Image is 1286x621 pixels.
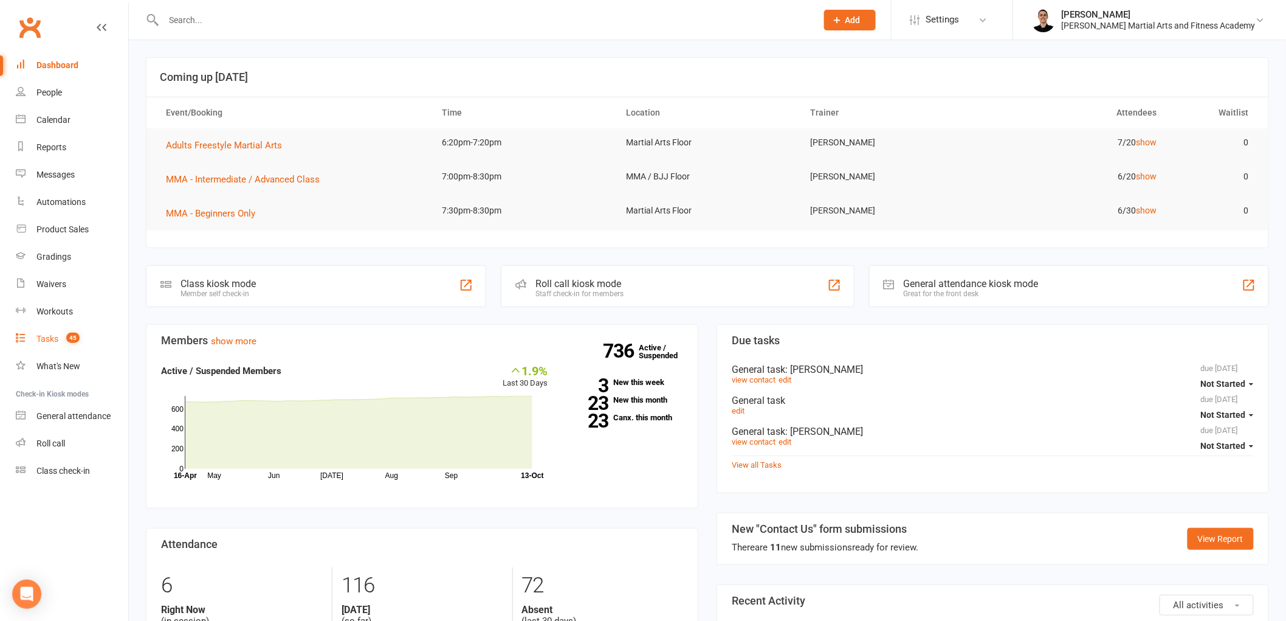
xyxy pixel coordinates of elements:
[166,138,291,153] button: Adults Freestyle Martial Arts
[12,580,41,609] div: Open Intercom Messenger
[160,12,808,29] input: Search...
[16,243,128,271] a: Gradings
[732,460,782,470] a: View all Tasks
[16,271,128,298] a: Waivers
[36,60,78,70] div: Dashboard
[779,375,791,384] a: edit
[16,189,128,216] a: Automations
[166,140,282,151] span: Adults Freestyle Martial Arts
[36,439,65,448] div: Roll call
[16,134,128,161] a: Reports
[1201,373,1254,395] button: Not Started
[535,290,624,298] div: Staff check-in for members
[732,426,1254,437] div: General task
[1167,128,1259,157] td: 0
[522,567,683,604] div: 72
[503,364,548,377] div: 1.9%
[161,538,683,550] h3: Attendance
[36,88,62,97] div: People
[66,333,80,343] span: 45
[166,208,255,219] span: MMA - Beginners Only
[503,364,548,390] div: Last 30 Days
[639,335,692,369] a: 736Active / Suspended
[535,278,624,290] div: Roll call kiosk mode
[211,336,256,347] a: show more
[615,196,799,225] td: Martial Arts Floor
[1062,20,1256,31] div: [PERSON_NAME] Martial Arts and Fitness Academy
[1201,435,1254,457] button: Not Started
[160,71,1255,83] h3: Coming up [DATE]
[770,542,781,553] strong: 11
[732,595,1254,607] h3: Recent Activity
[155,97,432,128] th: Event/Booking
[36,197,86,207] div: Automations
[36,466,90,476] div: Class check-in
[1062,9,1256,20] div: [PERSON_NAME]
[983,196,1167,225] td: 6/30
[1201,404,1254,426] button: Not Started
[16,52,128,79] a: Dashboard
[1160,595,1254,616] button: All activities
[36,334,58,344] div: Tasks
[732,540,918,555] div: There are new submissions ready for review.
[615,162,799,191] td: MMA / BJJ Floor
[16,325,128,353] a: Tasks 45
[36,142,66,152] div: Reports
[926,6,959,33] span: Settings
[983,97,1167,128] th: Attendees
[785,426,863,437] span: : [PERSON_NAME]
[1136,172,1157,181] a: show
[615,97,799,128] th: Location
[1201,441,1246,451] span: Not Started
[983,128,1167,157] td: 7/20
[36,252,71,262] div: Gradings
[566,396,683,404] a: 23New this month
[161,567,323,604] div: 6
[732,406,744,415] a: edit
[522,604,683,616] strong: Absent
[16,106,128,134] a: Calendar
[566,394,609,412] strong: 23
[603,342,639,360] strong: 736
[432,196,616,225] td: 7:30pm-8:30pm
[732,437,775,446] a: view contact
[732,335,1254,347] h3: Due tasks
[166,174,320,185] span: MMA - Intermediate / Advanced Class
[799,128,983,157] td: [PERSON_NAME]
[1136,206,1157,215] a: show
[779,437,791,446] a: edit
[1167,162,1259,191] td: 0
[799,97,983,128] th: Trainer
[342,604,503,616] strong: [DATE]
[615,128,799,157] td: Martial Arts Floor
[732,523,918,535] h3: New "Contact Us" form submissions
[16,353,128,380] a: What's New
[824,10,876,30] button: Add
[732,364,1254,375] div: General task
[36,361,80,371] div: What's New
[16,403,128,430] a: General attendance kiosk mode
[432,162,616,191] td: 7:00pm-8:30pm
[161,366,281,376] strong: Active / Suspended Members
[16,430,128,457] a: Roll call
[181,278,256,290] div: Class kiosk mode
[785,364,863,375] span: : [PERSON_NAME]
[1201,379,1246,389] span: Not Started
[845,15,861,25] span: Add
[16,79,128,106] a: People
[15,12,45,43] a: Clubworx
[566,412,609,430] strong: 23
[732,395,1254,406] div: General task
[1136,137,1157,147] a: show
[342,567,503,604] div: 116
[16,457,128,485] a: Class kiosk mode
[166,172,328,187] button: MMA - Intermediate / Advanced Class
[1167,196,1259,225] td: 0
[1201,410,1246,420] span: Not Started
[799,196,983,225] td: [PERSON_NAME]
[904,290,1039,298] div: Great for the front desk
[432,97,616,128] th: Time
[16,216,128,243] a: Product Sales
[36,224,89,234] div: Product Sales
[161,604,323,616] strong: Right Now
